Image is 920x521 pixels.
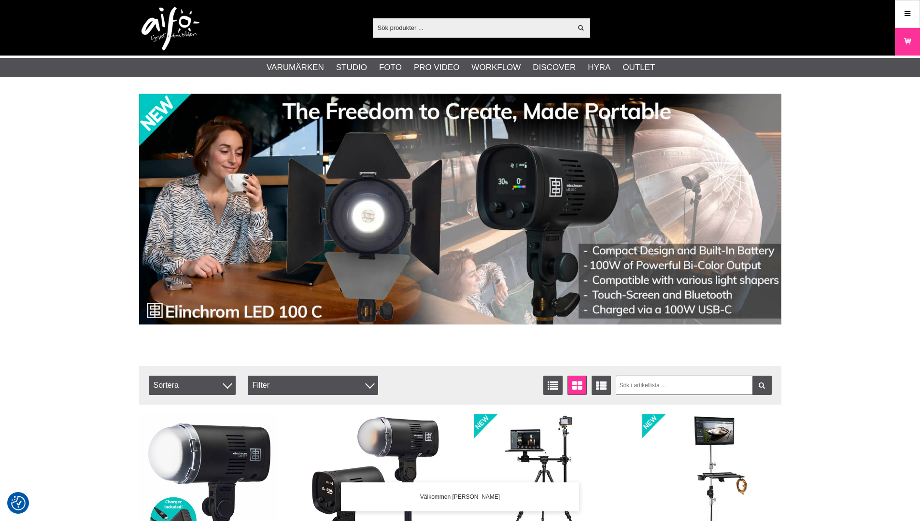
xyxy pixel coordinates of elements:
a: Filtrera [752,376,772,395]
a: Workflow [471,61,521,74]
span: Välkommen [PERSON_NAME] [420,493,500,501]
a: Foto [379,61,402,74]
span: Sortera [149,376,236,395]
img: logo.png [142,7,199,51]
a: Discover [533,61,576,74]
a: Varumärken [267,61,324,74]
input: Sök produkter ... [373,20,572,35]
img: Annons:002 banner-elin-led100c11390x.jpg [139,94,781,324]
a: Listvisning [543,376,563,395]
button: Samtyckesinställningar [11,494,26,512]
a: Studio [336,61,367,74]
a: Outlet [623,61,655,74]
a: Fönstervisning [567,376,587,395]
a: Hyra [588,61,610,74]
input: Sök i artikellista ... [616,376,772,395]
a: Pro Video [414,61,459,74]
img: Revisit consent button [11,496,26,510]
a: Utökad listvisning [592,376,611,395]
div: Filter [248,376,378,395]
